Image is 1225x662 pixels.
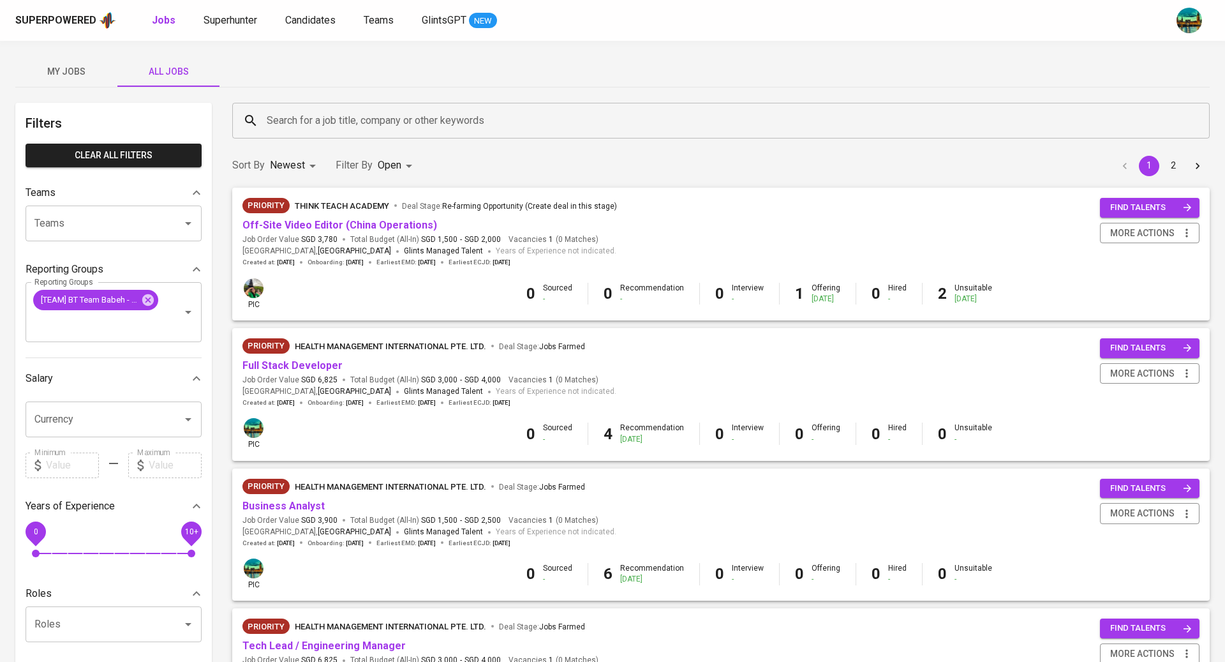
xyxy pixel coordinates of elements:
[125,64,212,80] span: All Jobs
[364,13,396,29] a: Teams
[604,285,612,303] b: 0
[938,565,947,583] b: 0
[277,398,295,407] span: [DATE]
[547,234,553,245] span: 1
[36,147,191,163] span: Clear All filters
[242,480,290,493] span: Priority
[318,245,391,258] span: [GEOGRAPHIC_DATA]
[285,13,338,29] a: Candidates
[308,398,364,407] span: Onboarding :
[301,375,338,386] span: SGD 6,825
[499,483,585,492] span: Deal Stage :
[539,483,585,492] span: Jobs Farmed
[346,539,364,548] span: [DATE]
[812,423,840,444] div: Offering
[33,294,145,306] span: [TEAM] BT Team Babeh - Bandi
[954,563,992,585] div: Unsuitable
[301,234,338,245] span: SGD 3,780
[954,283,992,305] div: Unsuitable
[449,539,510,548] span: Earliest ECJD :
[620,294,684,305] div: -
[1113,156,1210,176] nav: pagination navigation
[954,434,992,445] div: -
[1177,8,1202,33] img: a5d44b89-0c59-4c54-99d0-a63b29d42bd3.jpg
[242,198,290,213] div: New Job received from Demand Team
[732,574,764,585] div: -
[715,285,724,303] b: 0
[938,425,947,443] b: 0
[1100,338,1199,358] button: find talents
[1163,156,1184,176] button: Go to page 2
[318,526,391,539] span: [GEOGRAPHIC_DATA]
[493,539,510,548] span: [DATE]
[812,434,840,445] div: -
[715,565,724,583] b: 0
[620,423,684,444] div: Recommendation
[376,258,436,267] span: Earliest EMD :
[350,515,501,526] span: Total Budget (All-In)
[285,14,336,26] span: Candidates
[464,234,501,245] span: SGD 2,000
[152,14,175,26] b: Jobs
[493,258,510,267] span: [DATE]
[418,539,436,548] span: [DATE]
[620,574,684,585] div: [DATE]
[1139,156,1159,176] button: page 1
[496,245,616,258] span: Years of Experience not indicated.
[1100,223,1199,244] button: more actions
[26,586,52,601] p: Roles
[1100,479,1199,499] button: find talents
[526,285,535,303] b: 0
[242,258,295,267] span: Created at :
[421,375,457,386] span: SGD 3,000
[812,294,840,305] div: [DATE]
[308,539,364,548] span: Onboarding :
[812,563,840,585] div: Offering
[242,417,265,450] div: pic
[376,539,436,548] span: Earliest EMD :
[301,515,338,526] span: SGD 3,900
[179,303,197,321] button: Open
[204,13,260,29] a: Superhunter
[1110,341,1192,356] span: find talents
[26,371,53,386] p: Salary
[1110,506,1175,522] span: more actions
[422,13,497,29] a: GlintsGPT NEW
[242,338,290,354] div: New Job received from Demand Team
[242,515,338,526] span: Job Order Value
[26,257,202,282] div: Reporting Groups
[242,619,290,634] div: New Job received from Demand Team
[26,113,202,133] h6: Filters
[509,515,598,526] span: Vacancies ( 0 Matches )
[1110,200,1192,215] span: find talents
[539,622,585,631] span: Jobs Farmed
[1100,363,1199,384] button: more actions
[499,342,585,351] span: Deal Stage :
[242,359,343,372] a: Full Stack Developer
[509,375,598,386] span: Vacancies ( 0 Matches )
[954,423,992,444] div: Unsuitable
[795,285,804,303] b: 1
[242,375,338,386] span: Job Order Value
[242,340,290,352] span: Priority
[26,144,202,167] button: Clear All filters
[26,581,202,606] div: Roles
[244,278,264,298] img: eva@glints.com
[179,214,197,232] button: Open
[496,526,616,539] span: Years of Experience not indicated.
[732,563,764,585] div: Interview
[418,398,436,407] span: [DATE]
[1110,225,1175,241] span: more actions
[346,398,364,407] span: [DATE]
[378,154,417,177] div: Open
[464,515,501,526] span: SGD 2,500
[404,246,483,255] span: Glints Managed Talent
[460,375,462,386] span: -
[242,500,325,512] a: Business Analyst
[872,565,880,583] b: 0
[242,526,391,539] span: [GEOGRAPHIC_DATA] ,
[442,202,617,211] span: Re-farming Opportunity (Create deal in this stage)
[795,565,804,583] b: 0
[795,425,804,443] b: 0
[496,386,616,398] span: Years of Experience not indicated.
